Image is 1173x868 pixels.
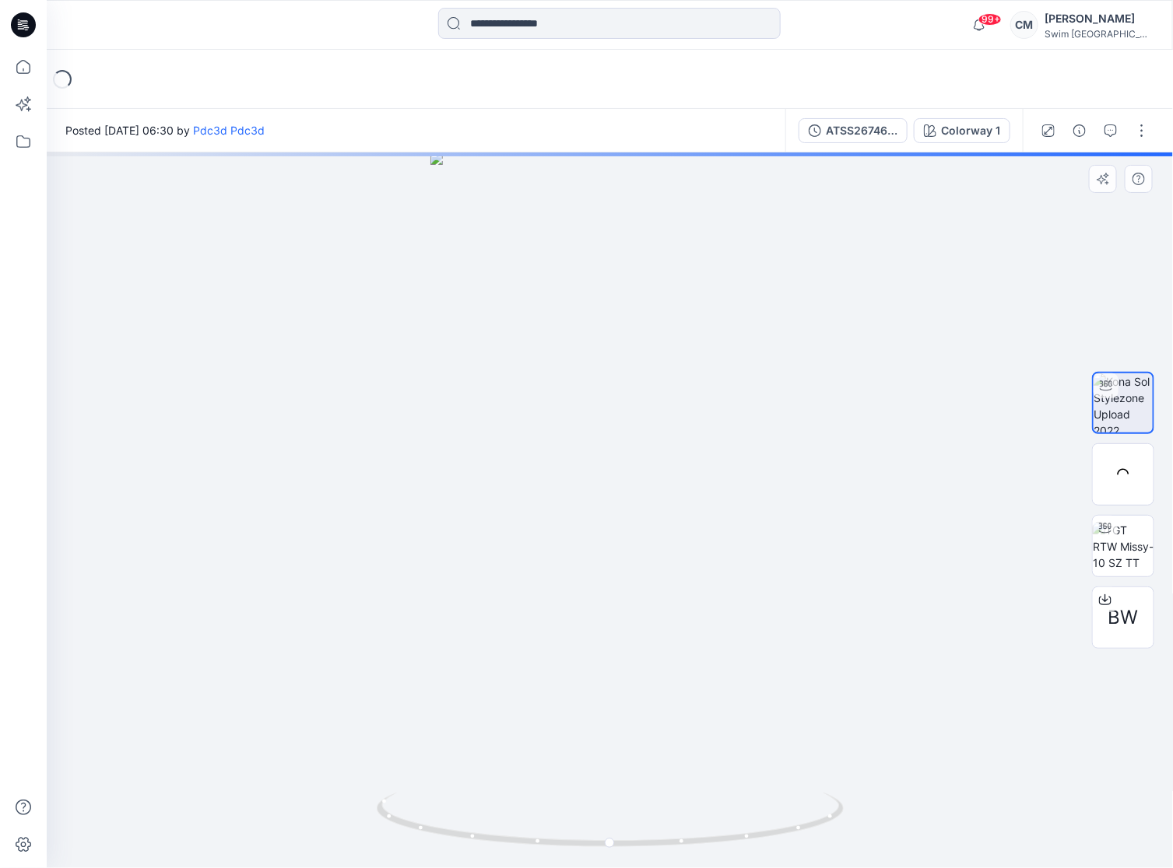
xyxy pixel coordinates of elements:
[826,122,897,139] div: ATSS267463NV JZ
[65,122,265,138] span: Posted [DATE] 06:30 by
[1045,28,1154,40] div: Swim [GEOGRAPHIC_DATA]
[1010,11,1038,39] div: CM
[1094,373,1153,432] img: Kona Sol Stylezone Upload 2022
[1067,118,1092,143] button: Details
[1045,9,1154,28] div: [PERSON_NAME]
[941,122,1000,139] div: Colorway 1
[799,118,908,143] button: ATSS267463NV JZ
[914,118,1010,143] button: Colorway 1
[978,13,1002,26] span: 99+
[1093,522,1154,571] img: TGT RTW Missy-10 SZ TT
[193,124,265,137] a: Pdc3d Pdc3d
[1108,604,1139,632] span: BW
